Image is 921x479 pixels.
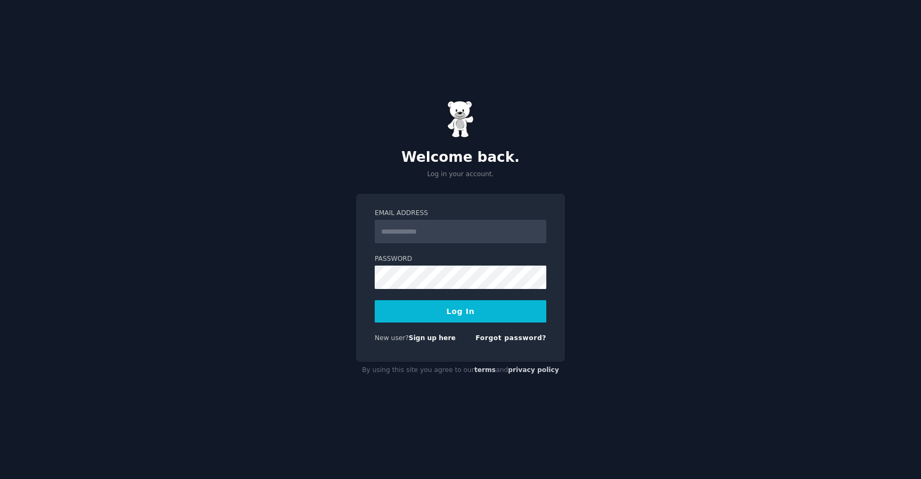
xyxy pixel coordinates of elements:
a: Forgot password? [475,334,546,342]
h2: Welcome back. [356,149,565,166]
a: Sign up here [409,334,456,342]
button: Log In [375,300,546,323]
div: By using this site you agree to our and [356,362,565,379]
a: terms [474,366,496,374]
img: Gummy Bear [447,101,474,138]
label: Password [375,254,546,264]
span: New user? [375,334,409,342]
a: privacy policy [508,366,559,374]
p: Log in your account. [356,170,565,179]
label: Email Address [375,209,546,218]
